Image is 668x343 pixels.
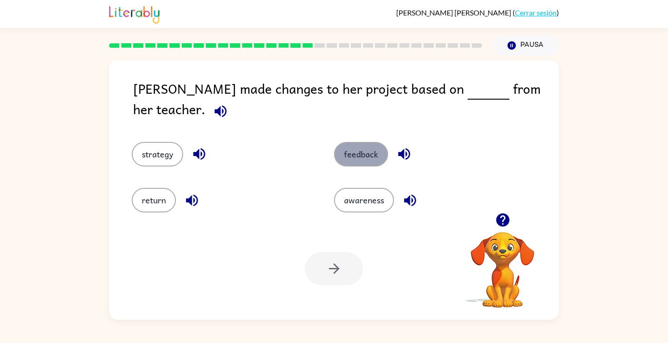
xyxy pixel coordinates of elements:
[457,218,548,309] video: Tu navegador debe admitir la reproducción de archivos .mp4 para usar Literably. Intenta usar otro...
[493,35,559,56] button: Pausa
[133,78,559,124] div: [PERSON_NAME] made changes to her project based on from her teacher.
[132,188,176,212] button: return
[334,188,394,212] button: awareness
[334,142,388,166] button: feedback
[132,142,183,166] button: strategy
[396,8,559,17] div: ( )
[396,8,513,17] span: [PERSON_NAME] [PERSON_NAME]
[109,4,160,24] img: Literably
[515,8,557,17] a: Cerrar sesión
